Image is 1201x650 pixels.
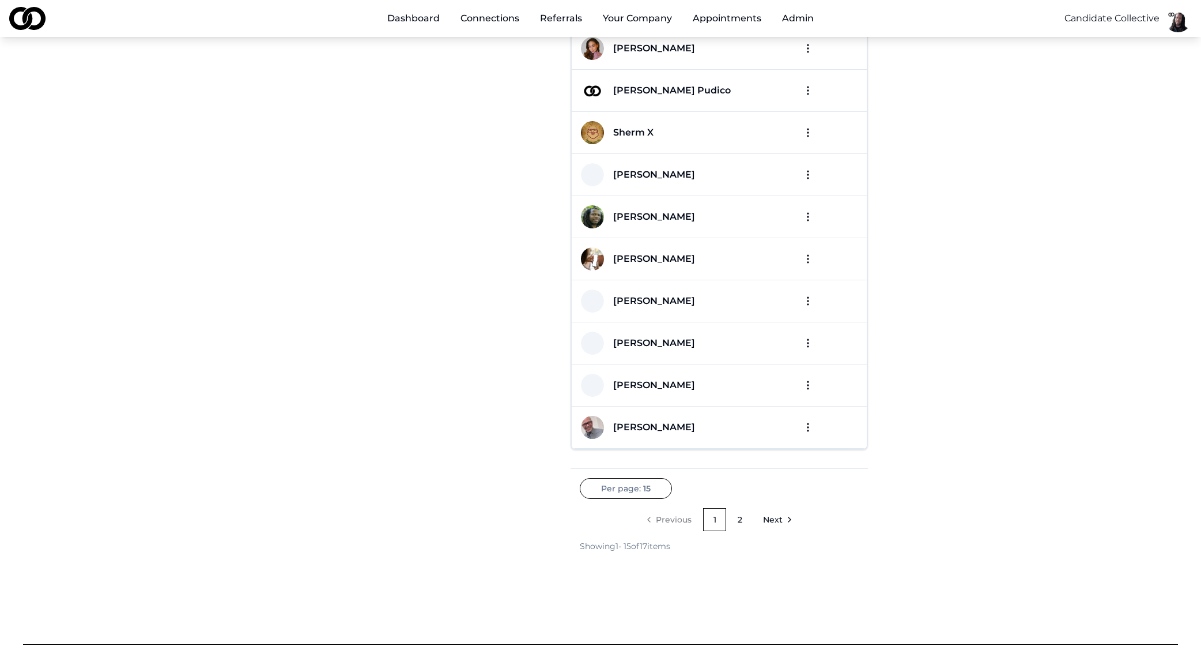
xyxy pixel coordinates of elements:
div: [PERSON_NAME] [613,42,695,55]
a: [PERSON_NAME] [604,210,695,224]
div: Showing 1 - 15 of 17 items [580,540,670,552]
div: [PERSON_NAME] Pudico [613,84,731,97]
div: [PERSON_NAME] [613,168,695,182]
a: Go to next page [754,508,800,531]
a: [PERSON_NAME] [604,336,695,350]
div: Sherm X [613,126,654,140]
button: Admin [773,7,823,30]
a: [PERSON_NAME] [604,42,695,55]
img: fc566690-cf65-45d8-a465-1d4f683599e2-basimCC1-profile_picture.png [1164,5,1192,32]
a: Connections [451,7,528,30]
nav: pagination [580,508,859,531]
a: [PERSON_NAME] [604,252,695,266]
div: [PERSON_NAME] [613,336,695,350]
a: [PERSON_NAME] Pudico [604,84,731,97]
a: Dashboard [378,7,449,30]
span: Next [763,514,783,525]
span: 15 [643,483,651,494]
img: logo [9,7,46,30]
a: Referrals [531,7,591,30]
img: 126d1970-4131-4eca-9e04-994076d8ae71-2-profile_picture.jpeg [581,79,604,102]
img: 2fb9f752-7932-4bfa-8255-0bdd552e1fda-IMG_9951-profile_picture.jpeg [581,416,604,439]
button: Per page:15 [580,478,672,499]
div: [PERSON_NAME] [613,294,695,308]
a: [PERSON_NAME] [604,420,695,434]
a: [PERSON_NAME] [604,378,695,392]
nav: Main [378,7,823,30]
a: Sherm X [604,126,654,140]
img: ca9003bf-7ecc-45ff-9897-09b111227044-IMG_4996-profile_picture.jpeg [581,121,604,144]
a: 2 [728,508,751,531]
a: Appointments [683,7,771,30]
div: [PERSON_NAME] [613,378,695,392]
div: [PERSON_NAME] [613,420,695,434]
a: 1 [703,508,726,531]
button: Your Company [594,7,681,30]
div: [PERSON_NAME] [613,252,695,266]
button: Candidate Collective [1064,12,1160,25]
a: [PERSON_NAME] [604,294,695,308]
img: 8403e352-10e5-4e27-92ef-779448c4ad7c-Photoroom-20250303_112017-profile_picture.png [581,37,604,60]
div: [PERSON_NAME] [613,210,695,224]
a: [PERSON_NAME] [604,168,695,182]
img: 53fe087c-dc79-4ae5-bff5-61690bbd50ae-PXL_20220926_182737767-profile_picture.jpg [581,205,604,228]
img: 536b56b0-0780-4c34-99f1-32bccf700ab4-phone-profile_picture.png [581,247,604,270]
